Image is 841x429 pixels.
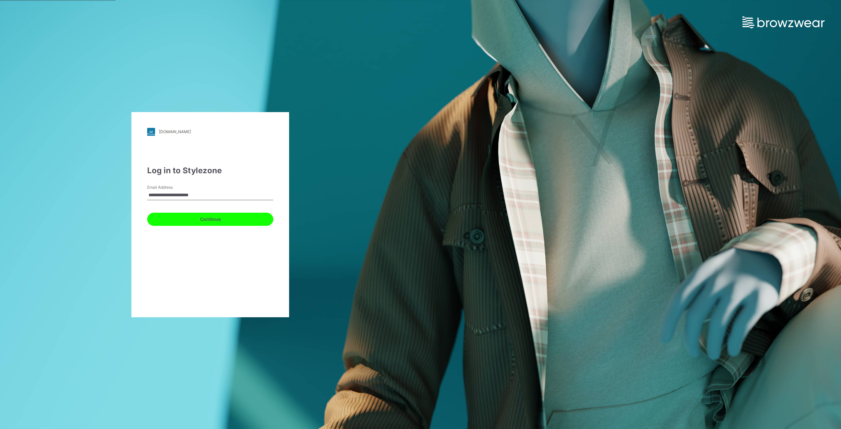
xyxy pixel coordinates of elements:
[159,129,191,134] div: [DOMAIN_NAME]
[742,16,825,28] img: browzwear-logo.e42bd6dac1945053ebaf764b6aa21510.svg
[147,128,273,136] a: [DOMAIN_NAME]
[147,128,155,136] img: stylezone-logo.562084cfcfab977791bfbf7441f1a819.svg
[147,165,273,177] div: Log in to Stylezone
[147,213,273,226] button: Continue
[147,184,193,190] label: Email Address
